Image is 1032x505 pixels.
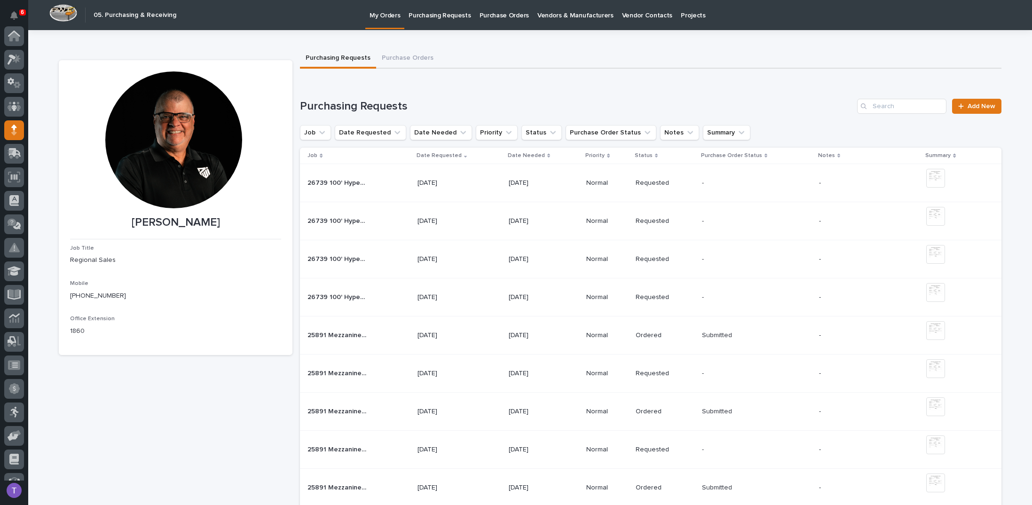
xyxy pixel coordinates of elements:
[819,408,878,416] p: -
[968,103,995,110] span: Add New
[508,150,545,161] p: Date Needed
[636,408,694,416] p: Ordered
[376,49,439,69] button: Purchase Orders
[586,293,628,301] p: Normal
[476,125,518,140] button: Priority
[418,217,476,225] p: [DATE]
[636,255,694,263] p: Requested
[586,408,628,416] p: Normal
[417,150,462,161] p: Date Requested
[94,11,176,19] h2: 05. Purchasing & Receiving
[4,6,24,25] button: Notifications
[702,406,734,416] p: Submitted
[418,446,476,454] p: [DATE]
[819,255,878,263] p: -
[636,370,694,378] p: Requested
[702,253,706,263] p: -
[418,293,476,301] p: [DATE]
[70,326,281,336] p: 1860
[300,240,1001,278] tr: 26739 100' Hyperlite Crane26739 100' Hyperlite Crane [DATE][DATE]NormalRequested-- -
[410,125,472,140] button: Date Needed
[660,125,699,140] button: Notes
[307,177,368,187] p: 26739 100' Hyperlite Crane
[418,408,476,416] p: [DATE]
[300,355,1001,393] tr: 25891 Mezzanine #1 Guardrail25891 Mezzanine #1 Guardrail [DATE][DATE]NormalRequested-- -
[521,125,562,140] button: Status
[509,217,567,225] p: [DATE]
[636,484,694,492] p: Ordered
[418,484,476,492] p: [DATE]
[300,202,1001,240] tr: 26739 100' Hyperlite Crane26739 100' Hyperlite Crane [DATE][DATE]NormalRequested-- -
[70,255,281,265] p: Regional Sales
[300,278,1001,316] tr: 26739 100' Hyperlite Crane26739 100' Hyperlite Crane [DATE][DATE]NormalRequested-- -
[509,179,567,187] p: [DATE]
[509,370,567,378] p: [DATE]
[702,482,734,492] p: Submitted
[300,393,1001,431] tr: 25891 Mezzanine #2 Guardrail25891 Mezzanine #2 Guardrail [DATE][DATE]NormalOrderedSubmittedSubmit...
[418,179,476,187] p: [DATE]
[586,179,628,187] p: Normal
[509,255,567,263] p: [DATE]
[49,4,77,22] img: Workspace Logo
[300,125,331,140] button: Job
[636,331,694,339] p: Ordered
[925,150,951,161] p: Summary
[307,330,368,339] p: 25891 Mezzanine #1 Guardrail
[635,150,653,161] p: Status
[418,331,476,339] p: [DATE]
[335,125,406,140] button: Date Requested
[566,125,656,140] button: Purchase Order Status
[300,49,376,69] button: Purchasing Requests
[307,215,368,225] p: 26739 100' Hyperlite Crane
[586,370,628,378] p: Normal
[21,9,24,16] p: 6
[307,444,368,454] p: 25891 Mezzanine #2 Guardrail
[70,245,94,251] span: Job Title
[701,150,762,161] p: Purchase Order Status
[819,370,878,378] p: -
[418,255,476,263] p: [DATE]
[300,164,1001,202] tr: 26739 100' Hyperlite Crane26739 100' Hyperlite Crane [DATE][DATE]NormalRequested-- -
[307,253,368,263] p: 26739 100' Hyperlite Crane
[819,331,878,339] p: -
[586,217,628,225] p: Normal
[12,11,24,26] div: Notifications6
[509,331,567,339] p: [DATE]
[636,293,694,301] p: Requested
[70,292,126,299] a: [PHONE_NUMBER]
[857,99,946,114] input: Search
[307,482,368,492] p: 25891 Mezzanine #3 Guardrail
[586,255,628,263] p: Normal
[819,217,878,225] p: -
[702,292,706,301] p: -
[307,150,317,161] p: Job
[509,484,567,492] p: [DATE]
[585,150,605,161] p: Priority
[586,484,628,492] p: Normal
[636,179,694,187] p: Requested
[70,281,88,286] span: Mobile
[307,292,368,301] p: 26739 100' Hyperlite Crane
[586,331,628,339] p: Normal
[70,216,281,229] p: [PERSON_NAME]
[307,368,368,378] p: 25891 Mezzanine #1 Guardrail
[819,179,878,187] p: -
[300,100,853,113] h1: Purchasing Requests
[636,446,694,454] p: Requested
[307,406,368,416] p: 25891 Mezzanine #2 Guardrail
[702,368,706,378] p: -
[418,370,476,378] p: [DATE]
[636,217,694,225] p: Requested
[952,99,1001,114] a: Add New
[703,125,750,140] button: Summary
[300,316,1001,355] tr: 25891 Mezzanine #1 Guardrail25891 Mezzanine #1 Guardrail [DATE][DATE]NormalOrderedSubmittedSubmit...
[819,293,878,301] p: -
[509,408,567,416] p: [DATE]
[819,446,878,454] p: -
[509,446,567,454] p: [DATE]
[702,215,706,225] p: -
[509,293,567,301] p: [DATE]
[586,446,628,454] p: Normal
[702,177,706,187] p: -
